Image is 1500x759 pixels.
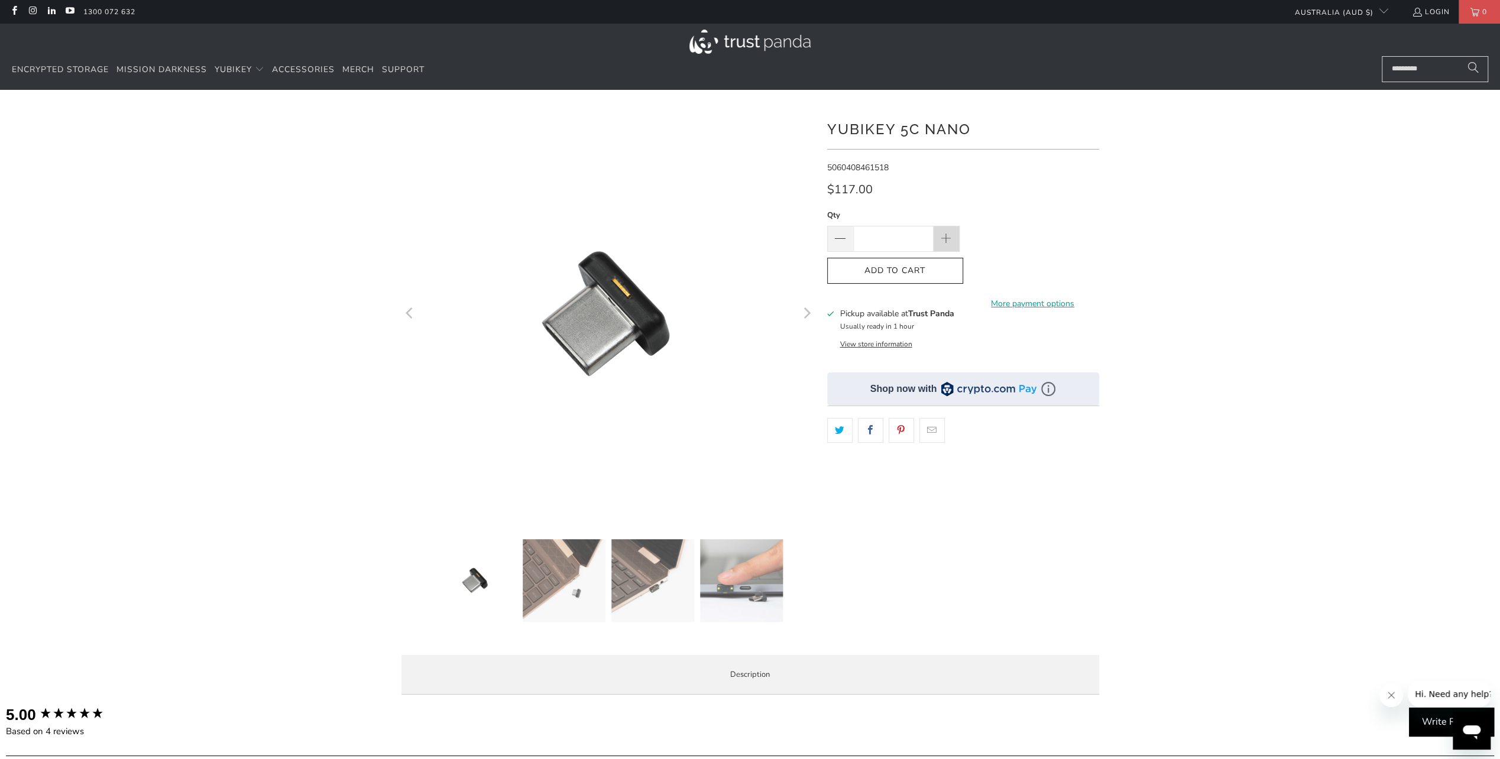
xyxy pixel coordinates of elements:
span: Encrypted Storage [12,64,109,75]
span: Support [382,64,425,75]
summary: YubiKey [215,56,264,84]
a: Mission Darkness [116,56,207,84]
span: Accessories [272,64,335,75]
img: YubiKey 5C Nano - Trust Panda [700,539,783,622]
img: YubiKey 5C Nano - Trust Panda [523,539,605,622]
img: YubiKey 5C Nano - Trust Panda [611,539,694,622]
button: Search [1459,56,1488,82]
span: Add to Cart [840,266,951,276]
img: Trust Panda Australia [689,30,811,54]
label: Qty [827,209,960,222]
h1: YubiKey 5C Nano [827,116,1099,140]
button: Previous [401,108,420,521]
small: Usually ready in 1 hour [840,322,913,331]
nav: Translation missing: en.navigation.header.main_nav [12,56,425,84]
button: Next [797,108,816,521]
a: Trust Panda Australia on Instagram [27,7,37,17]
iframe: Reviews Widget [827,463,1099,503]
span: Hi. Need any help? [7,8,85,18]
a: Trust Panda Australia on Facebook [9,7,19,17]
a: Login [1412,5,1450,18]
a: Share this on Twitter [827,418,853,443]
a: Trust Panda Australia on LinkedIn [46,7,56,17]
div: 5.00 star rating [39,706,104,722]
iframe: Message from company [1408,681,1491,707]
a: Merch [342,56,374,84]
button: View store information [840,339,912,349]
a: Support [382,56,425,84]
a: Accessories [272,56,335,84]
div: 5.00 [6,704,36,725]
div: Overall product rating out of 5: 5.00 [6,704,130,725]
span: $117.00 [827,181,873,197]
div: Shop now with [870,382,937,395]
b: Trust Panda [908,308,954,319]
a: Share this on Facebook [858,418,883,443]
a: Trust Panda Australia on YouTube [64,7,74,17]
iframe: Close message [1379,683,1403,707]
span: YubiKey [215,64,252,75]
div: Write Review [1409,708,1494,737]
span: Merch [342,64,374,75]
img: YubiKey 5C Nano - Trust Panda [434,539,517,622]
a: More payment options [967,297,1099,310]
a: YubiKey 5C Nano - Trust Panda [401,108,815,521]
span: Mission Darkness [116,64,207,75]
label: Description [401,655,1099,695]
a: Encrypted Storage [12,56,109,84]
button: Add to Cart [827,258,963,284]
a: 1300 072 632 [83,5,135,18]
iframe: Button to launch messaging window [1453,712,1491,750]
span: 5060408461518 [827,162,889,173]
h3: Pickup available at [840,307,954,320]
input: Search... [1382,56,1488,82]
div: Based on 4 reviews [6,725,130,738]
a: Email this to a friend [919,418,945,443]
a: Share this on Pinterest [889,418,914,443]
